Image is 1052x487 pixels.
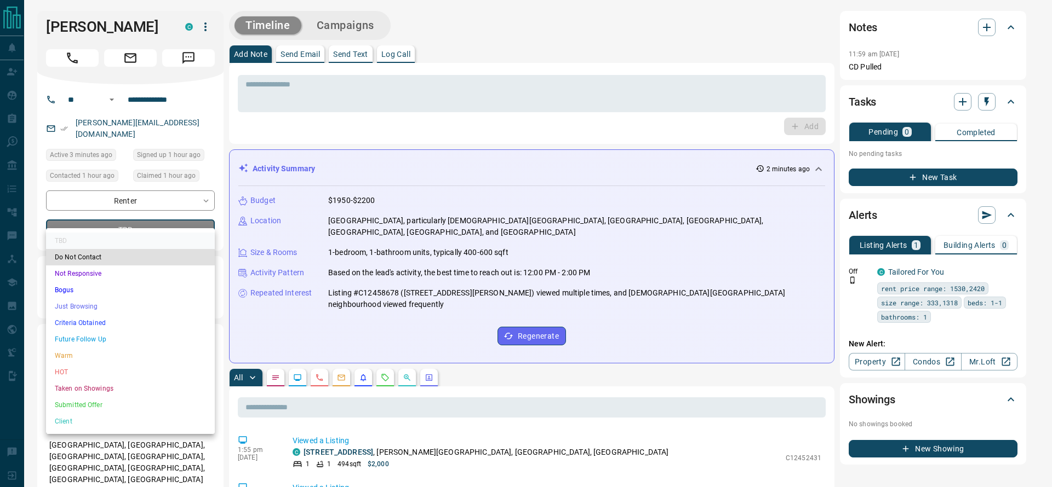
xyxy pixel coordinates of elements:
li: HOT [46,364,215,380]
li: Submitted Offer [46,397,215,413]
li: Do Not Contact [46,249,215,265]
li: Future Follow Up [46,331,215,347]
li: Taken on Showings [46,380,215,397]
li: Just Browsing [46,298,215,315]
li: Client [46,413,215,430]
li: Not Responsive [46,265,215,282]
li: Warm [46,347,215,364]
li: Bogus [46,282,215,298]
li: Criteria Obtained [46,315,215,331]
